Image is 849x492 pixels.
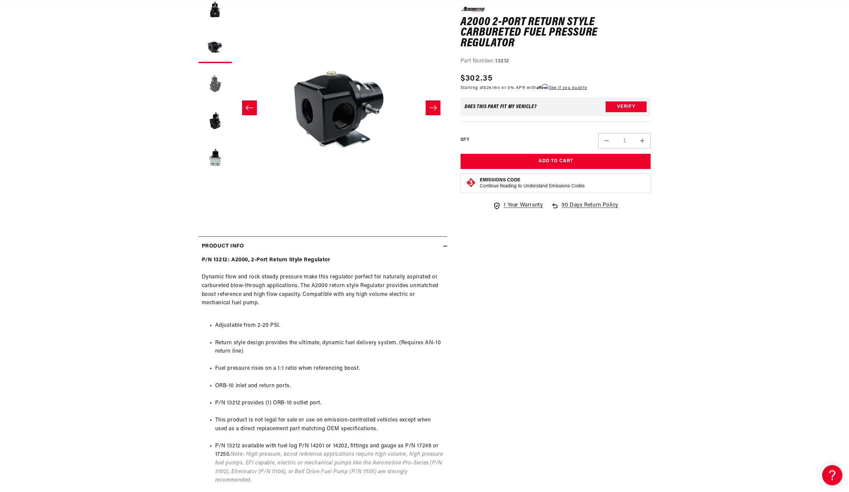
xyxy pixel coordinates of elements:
[202,257,330,263] strong: P/N 13212: A2000, 2-Port Return Style Regulator
[198,66,232,100] button: Load image 3 in gallery view
[198,140,232,174] button: Load image 5 in gallery view
[536,84,548,89] span: Affirm
[461,57,651,66] div: Part Number:
[461,72,492,84] span: $302.35
[495,58,509,64] strong: 13212
[198,30,232,63] button: Load image 2 in gallery view
[562,201,618,217] span: 90 Days Return Policy
[242,100,257,115] button: Slide left
[461,84,587,91] p: Starting at /mo or 0% APR with .
[480,177,585,189] button: Emissions CodeContinue Reading to Understand Emissions Codes
[426,100,440,115] button: Slide right
[198,237,447,256] summary: Product Info
[215,442,444,485] li: P/N 13212 available with fuel log P/N 14201 or 14202, fittings and gauge as P/N 17248 or 17250.
[606,101,647,112] button: Verify
[480,178,520,183] strong: Emissions Code
[202,242,244,251] h2: Product Info
[551,201,618,217] a: 90 Days Return Policy
[215,416,444,433] li: This product is not legal for sale or use on emission-controlled vehicles except when used as a d...
[465,104,537,109] div: Does This part fit My vehicle?
[461,154,651,169] button: Add to Cart
[480,183,585,189] p: Continue Reading to Understand Emissions Codes
[493,201,543,210] a: 1 Year Warranty
[466,177,476,188] img: Emissions code
[461,137,469,143] label: QTY
[215,399,444,408] li: P/N 13212 provides (1) ORB-10 outlet port.
[215,382,444,391] li: ORB-10 inlet and return ports.
[461,17,651,49] h1: A2000 2-Port Return Style Carbureted Fuel Pressure Regulator
[504,201,543,210] span: 1 Year Warranty
[198,103,232,137] button: Load image 4 in gallery view
[549,86,587,90] a: See if you qualify - Learn more about Affirm Financing (opens in modal)
[215,339,444,356] li: Return style design provides the ultimate, dynamic fuel delivery system. (Requires AN-10 return l...
[215,452,443,483] em: Note: High pressure, boost reference applications require high volume, high pressure fuel pumps. ...
[215,364,444,373] li: Fuel pressure rises on a 1:1 ratio when referencing boost.
[484,86,491,90] span: $28
[215,321,444,330] li: Adjustable from 2-20 PSI.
